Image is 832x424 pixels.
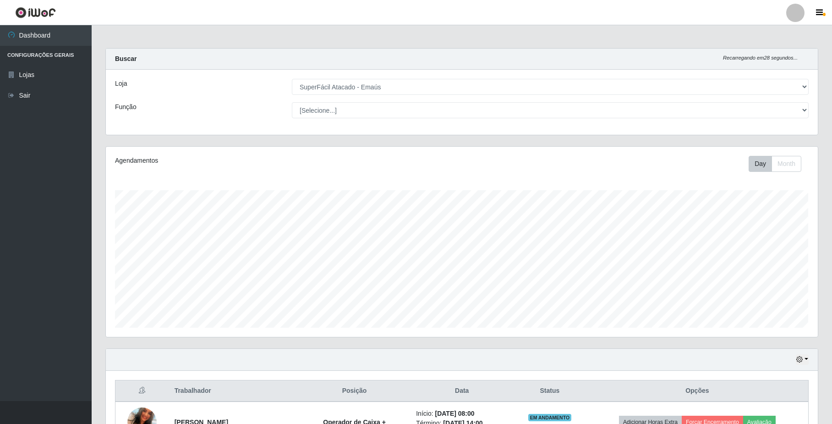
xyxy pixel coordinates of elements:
[15,7,56,18] img: CoreUI Logo
[749,156,801,172] div: First group
[411,380,513,402] th: Data
[749,156,809,172] div: Toolbar with button groups
[528,414,572,421] span: EM ANDAMENTO
[772,156,801,172] button: Month
[115,156,396,165] div: Agendamentos
[115,79,127,88] label: Loja
[435,410,474,417] time: [DATE] 08:00
[298,380,411,402] th: Posição
[115,55,137,62] strong: Buscar
[749,156,772,172] button: Day
[169,380,298,402] th: Trabalhador
[723,55,798,61] i: Recarregando em 28 segundos...
[115,102,137,112] label: Função
[416,409,508,418] li: Início:
[586,380,809,402] th: Opções
[513,380,586,402] th: Status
